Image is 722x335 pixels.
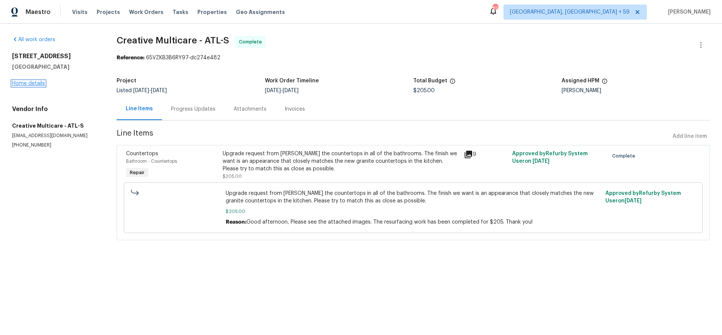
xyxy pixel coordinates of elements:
a: All work orders [12,37,55,42]
span: Projects [97,8,120,16]
div: Progress Updates [171,105,216,113]
h2: [STREET_ADDRESS] [12,52,99,60]
p: [EMAIL_ADDRESS][DOMAIN_NAME] [12,133,99,139]
span: [GEOGRAPHIC_DATA], [GEOGRAPHIC_DATA] + 59 [510,8,630,16]
div: 65VZKB3B6RY97-dc274e482 [117,54,710,62]
span: Repair [127,169,148,176]
p: [PHONE_NUMBER] [12,142,99,148]
span: Countertops [126,151,158,156]
h5: Assigned HPM [562,78,599,83]
div: 9 [464,150,508,159]
b: Reference: [117,55,145,60]
div: 811 [493,5,498,12]
span: - [133,88,167,93]
span: Complete [612,152,638,160]
span: Visits [72,8,88,16]
div: Upgrade request from [PERSON_NAME] the countertops in all of the bathrooms. The finish we want is... [223,150,459,173]
span: Upgrade request from [PERSON_NAME] the countertops in all of the bathrooms. The finish we want is... [226,190,600,205]
span: [PERSON_NAME] [665,8,711,16]
span: Listed [117,88,167,93]
span: The hpm assigned to this work order. [602,78,608,88]
h5: Creative Multicare - ATL-S [12,122,99,130]
span: Maestro [26,8,51,16]
span: Creative Multicare - ATL-S [117,36,229,45]
span: The total cost of line items that have been proposed by Opendoor. This sum includes line items th... [450,78,456,88]
span: Geo Assignments [236,8,285,16]
span: Line Items [117,130,670,144]
span: Approved by Refurby System User on [605,191,681,204]
span: [DATE] [133,88,149,93]
span: Complete [239,38,265,46]
div: Attachments [234,105,266,113]
h5: Total Budget [413,78,447,83]
span: Good afternoon, Please see the attached images. The resurfacing work has been completed for $205.... [246,219,533,225]
span: [DATE] [265,88,281,93]
span: Bathroom - Countertops [126,159,177,164]
span: [DATE] [151,88,167,93]
h5: Work Order Timeline [265,78,319,83]
h4: Vendor Info [12,105,99,113]
span: [DATE] [533,159,550,164]
span: [DATE] [283,88,299,93]
a: Home details [12,81,45,86]
span: Tasks [172,9,188,15]
span: Properties [197,8,227,16]
span: Work Orders [129,8,163,16]
span: - [265,88,299,93]
span: [DATE] [625,198,642,204]
div: Invoices [285,105,305,113]
div: [PERSON_NAME] [562,88,710,93]
span: Reason: [226,219,246,225]
span: $205.00 [223,174,242,179]
h5: [GEOGRAPHIC_DATA] [12,63,99,71]
span: $205.00 [413,88,435,93]
div: Line Items [126,105,153,113]
h5: Project [117,78,136,83]
span: $205.00 [226,208,600,215]
span: Approved by Refurby System User on [512,151,588,164]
